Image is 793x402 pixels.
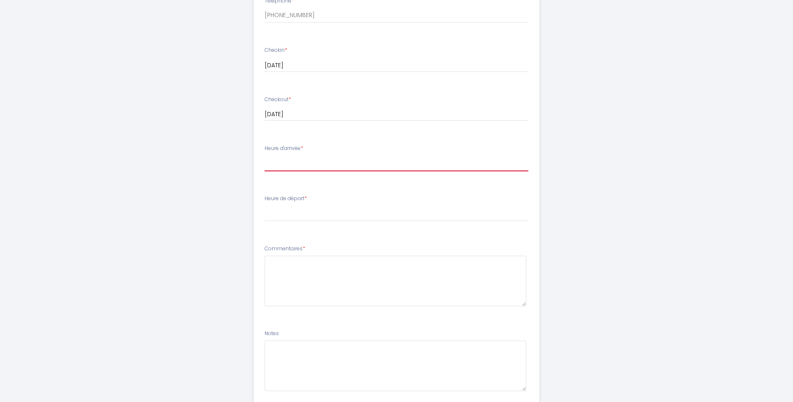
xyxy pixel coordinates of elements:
label: Commentaires [265,245,305,253]
label: Checkin [265,46,287,54]
label: Heure de départ [265,195,307,203]
label: Heure d'arrivée [265,145,303,153]
label: Checkout [265,96,291,104]
label: Notes [265,330,279,338]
